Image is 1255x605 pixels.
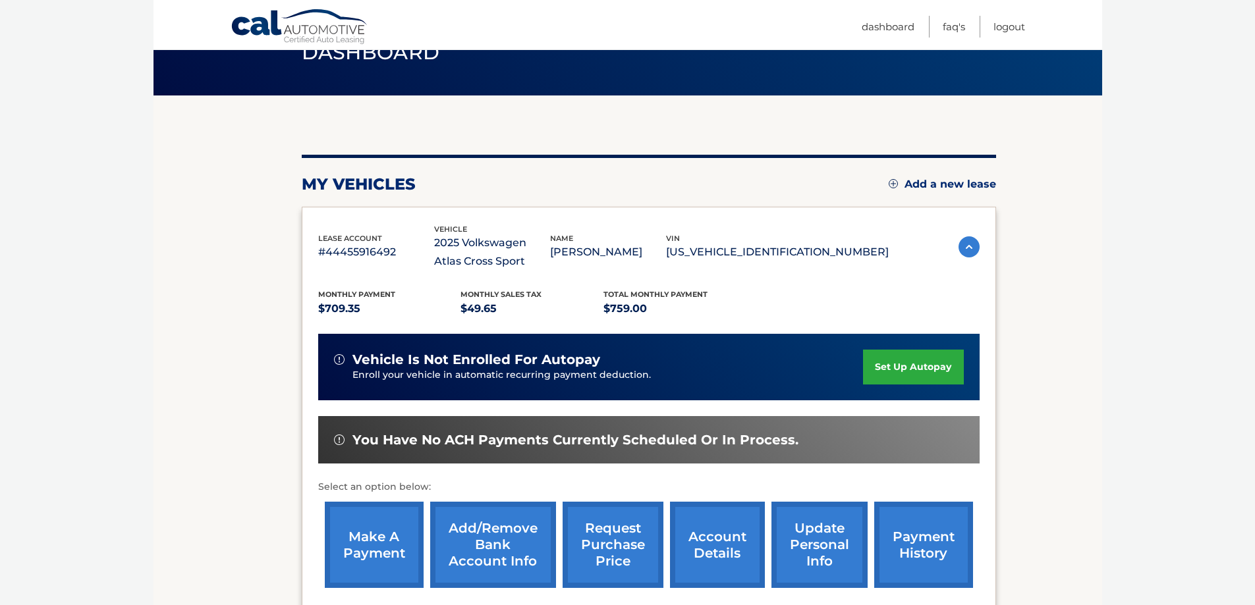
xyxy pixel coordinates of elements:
[862,16,914,38] a: Dashboard
[318,290,395,299] span: Monthly Payment
[993,16,1025,38] a: Logout
[352,352,600,368] span: vehicle is not enrolled for autopay
[334,434,345,445] img: alert-white.svg
[889,179,898,188] img: add.svg
[550,234,573,243] span: name
[434,234,550,271] p: 2025 Volkswagen Atlas Cross Sport
[231,9,369,47] a: Cal Automotive
[771,502,868,588] a: update personal info
[318,234,382,243] span: lease account
[603,290,708,299] span: Total Monthly Payment
[670,502,765,588] a: account details
[352,368,864,382] p: Enroll your vehicle in automatic recurring payment deduction.
[550,243,666,261] p: [PERSON_NAME]
[302,174,416,194] h2: my vehicles
[302,40,440,65] span: Dashboard
[318,300,461,318] p: $709.35
[430,502,556,588] a: Add/Remove bank account info
[352,432,798,448] span: You have no ACH payments currently scheduled or in process.
[318,243,434,261] p: #44455916492
[334,354,345,365] img: alert-white.svg
[460,290,542,299] span: Monthly sales Tax
[603,300,746,318] p: $759.00
[863,350,963,384] a: set up autopay
[874,502,973,588] a: payment history
[666,243,889,261] p: [US_VEHICLE_IDENTIFICATION_NUMBER]
[325,502,424,588] a: make a payment
[434,224,467,234] span: vehicle
[563,502,663,588] a: request purchase price
[460,300,603,318] p: $49.65
[318,479,980,495] p: Select an option below:
[959,236,980,257] img: accordion-active.svg
[666,234,680,243] span: vin
[943,16,965,38] a: FAQ's
[889,178,996,191] a: Add a new lease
